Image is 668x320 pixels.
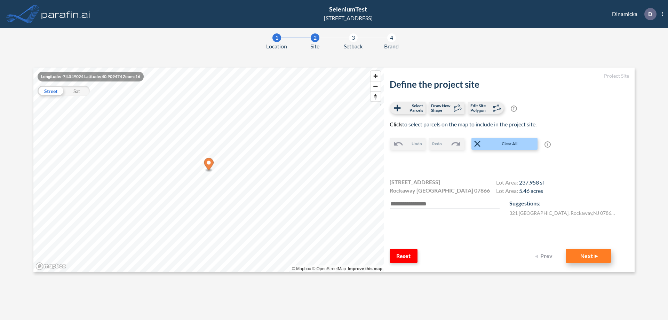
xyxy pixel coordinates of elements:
[272,33,281,42] div: 1
[648,11,652,17] p: D
[371,81,381,91] button: Zoom out
[344,42,363,50] span: Setback
[511,106,517,112] span: ?
[390,178,440,186] span: [STREET_ADDRESS]
[64,86,90,96] div: Sat
[204,158,214,172] div: Map marker
[371,71,381,81] button: Zoom in
[531,249,559,263] button: Prev
[390,121,536,127] span: to select parcels on the map to include in the project site.
[483,141,537,147] span: Clear All
[509,199,629,208] p: Suggestions:
[470,103,491,112] span: Edit Site Polygon
[384,42,399,50] span: Brand
[566,249,611,263] button: Next
[602,8,663,20] div: Dinamicka
[266,42,287,50] span: Location
[519,179,544,186] span: 237,958 sf
[35,262,66,270] a: Mapbox homepage
[429,138,464,150] button: Redo
[390,73,629,79] h5: Project Site
[311,33,319,42] div: 2
[38,86,64,96] div: Street
[390,79,629,90] h2: Define the project site
[496,179,544,187] h4: Lot Area:
[371,92,381,101] span: Reset bearing to north
[33,68,384,272] canvas: Map
[40,7,92,21] img: logo
[412,141,422,147] span: Undo
[390,121,402,127] b: Click
[509,209,617,217] label: 321 [GEOGRAPHIC_DATA] , Rockaway , NJ 07866 , US
[348,266,382,271] a: Improve this map
[371,91,381,101] button: Reset bearing to north
[312,266,346,271] a: OpenStreetMap
[349,33,358,42] div: 3
[403,103,423,112] span: Select Parcels
[519,187,543,194] span: 5.46 acres
[390,186,490,195] span: Rockaway [GEOGRAPHIC_DATA] 07866
[329,5,367,13] span: SeleniumTest
[471,138,538,150] button: Clear All
[310,42,319,50] span: Site
[431,103,452,112] span: Draw New Shape
[390,249,417,263] button: Reset
[390,138,426,150] button: Undo
[38,72,144,81] div: Longitude: -74.549024 Latitude: 40.909474 Zoom: 16
[496,187,544,196] h4: Lot Area:
[324,14,373,22] div: [STREET_ADDRESS]
[544,141,551,148] span: ?
[387,33,396,42] div: 4
[292,266,311,271] a: Mapbox
[432,141,442,147] span: Redo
